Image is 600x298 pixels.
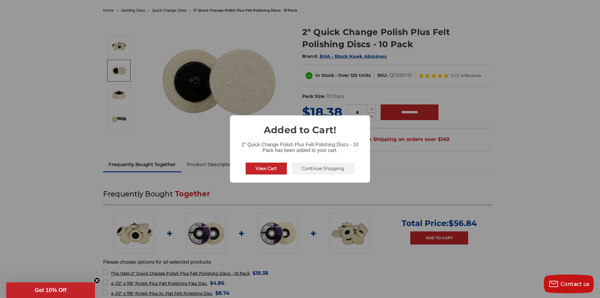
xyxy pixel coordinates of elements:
[230,115,370,137] h2: Added to Cart!
[94,277,100,284] button: Close teaser
[230,137,370,154] div: 2" Quick Change Polish Plus Felt Polishing Discs - 10 Pack has been added to your cart.
[561,281,590,287] span: Contact us
[544,275,594,293] button: Contact us
[35,287,67,293] span: Get 10% Off
[246,163,287,174] button: View Cart
[292,163,354,174] button: Continue Shopping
